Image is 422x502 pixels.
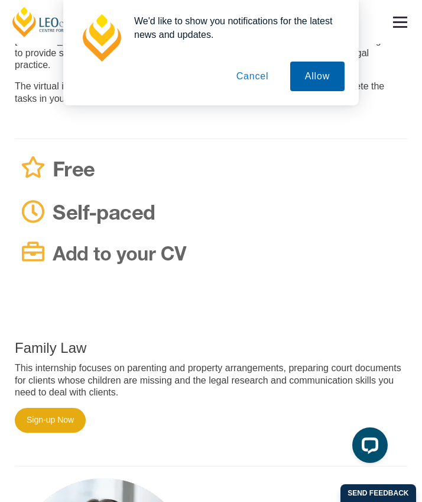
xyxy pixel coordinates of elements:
[15,408,86,433] a: Sign-up Now
[15,362,407,399] p: This internship focuses on parenting and property arrangements, preparing court documents for cli...
[15,340,407,356] h2: Family Law
[343,423,392,472] iframe: LiveChat chat widget
[125,14,345,41] div: We'd like to show you notifications for the latest news and updates.
[77,14,125,62] img: notification icon
[290,62,345,91] button: Allow
[222,62,284,91] button: Cancel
